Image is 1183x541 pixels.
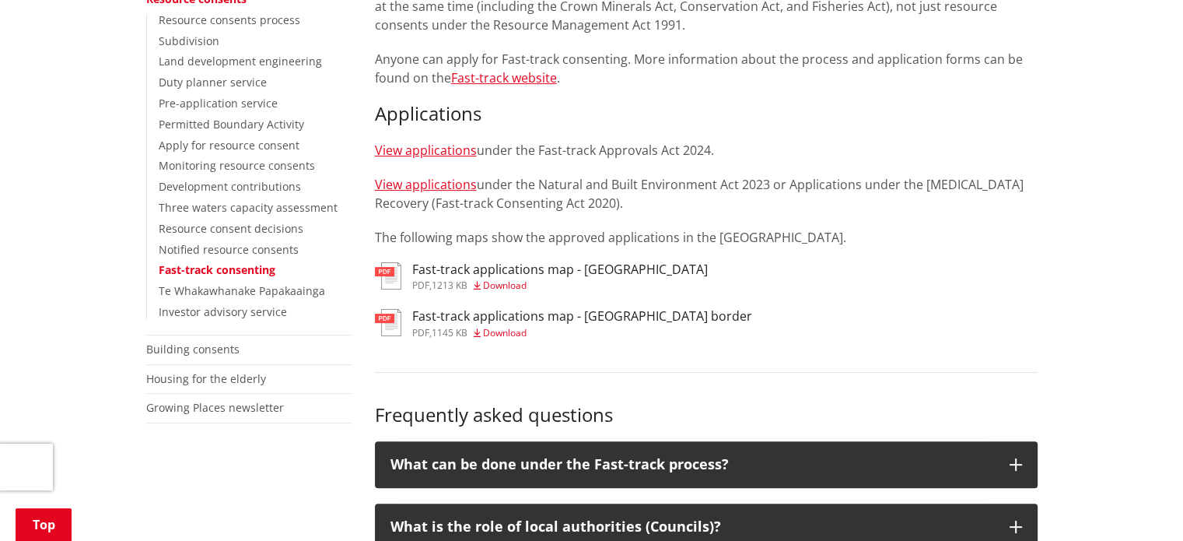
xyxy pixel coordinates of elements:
p: Anyone can apply for Fast-track consenting. More information about the process and application fo... [375,50,1038,87]
a: Apply for resource consent [159,138,299,153]
span: 1145 KB [432,326,467,339]
a: Duty planner service [159,75,267,90]
a: Building consents [146,342,240,357]
span: 1213 KB [432,279,467,292]
button: What can be done under the Fast-track process? [375,441,1038,488]
a: Fast-track applications map - [GEOGRAPHIC_DATA] border pdf,1145 KB Download [375,309,752,337]
div: , [412,281,708,290]
a: Fast-track consenting [159,262,275,277]
p: What is the role of local authorities (Councils)? [390,519,994,535]
p: under the Natural and Built Environment Act 2023 or Applications under the [MEDICAL_DATA] Recover... [375,175,1038,213]
a: Fast-track website [451,69,557,86]
p: under the Fast-track Approvals Act 2024. [375,141,1038,160]
a: Te Whakawhanake Papakaainga [159,283,325,298]
span: Download [483,326,527,339]
a: Development contributions [159,179,301,194]
a: Resource consent decisions [159,221,303,236]
a: Housing for the elderly [146,371,266,386]
span: Download [483,279,527,292]
div: , [412,328,752,338]
a: Monitoring resource consents [159,158,315,173]
a: Fast-track applications map - [GEOGRAPHIC_DATA] pdf,1213 KB Download [375,262,708,290]
img: document-pdf.svg [375,262,401,290]
a: Top [16,508,72,541]
a: View applications [375,176,477,193]
h3: Applications [375,103,1038,125]
span: pdf [412,279,429,292]
p: The following maps show the approved applications in the [GEOGRAPHIC_DATA]. [375,228,1038,247]
a: Land development engineering [159,54,322,69]
h3: Fast-track applications map - [GEOGRAPHIC_DATA] [412,262,708,277]
a: View applications [375,142,477,159]
iframe: Messenger Launcher [1111,476,1167,532]
a: Investor advisory service [159,304,287,319]
img: document-pdf.svg [375,309,401,336]
a: Three waters capacity assessment [159,200,338,215]
a: Notified resource consents [159,242,299,257]
a: Resource consents process [159,12,300,27]
a: Growing Places newsletter [146,400,284,415]
h3: Fast-track applications map - [GEOGRAPHIC_DATA] border [412,309,752,324]
p: What can be done under the Fast-track process? [390,457,994,472]
a: Subdivision [159,33,219,48]
h3: Frequently asked questions [375,404,1038,427]
a: Permitted Boundary Activity [159,117,304,132]
a: Pre-application service [159,96,278,111]
span: pdf [412,326,429,339]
